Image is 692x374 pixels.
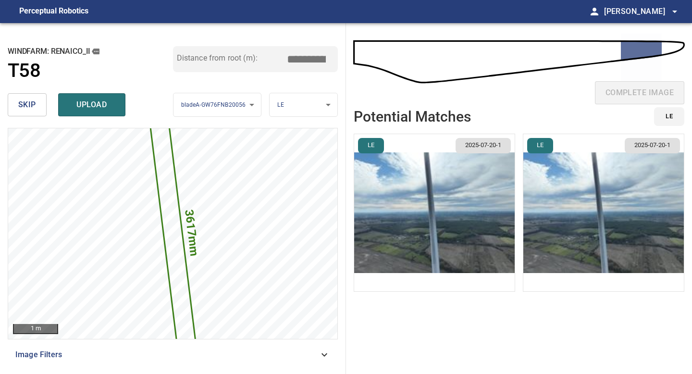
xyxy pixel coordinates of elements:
span: 2025-07-20-1 [629,141,676,150]
img: Renaico_II/T58/2025-07-20-1/2025-07-20-1/inspectionData/image17wp17.jpg [523,134,684,291]
button: [PERSON_NAME] [600,2,680,21]
button: upload [58,93,125,116]
span: bladeA-GW76FNB20056 [181,101,246,108]
label: Distance from root (m): [177,54,258,62]
div: LE [270,93,337,117]
img: Renaico_II/T58/2025-07-20-1/2025-07-20-1/inspectionData/image16wp16.jpg [354,134,515,291]
a: T58 [8,60,173,82]
button: LE [654,107,684,126]
button: LE [358,138,384,153]
span: LE [666,111,673,122]
text: 3617mm [182,209,201,257]
span: LE [277,101,284,108]
h2: Potential Matches [354,109,471,125]
button: copy message details [90,46,101,57]
div: bladeA-GW76FNB20056 [173,93,261,117]
div: id [648,107,684,126]
span: 2025-07-20-1 [459,141,507,150]
span: [PERSON_NAME] [604,5,680,18]
span: LE [362,141,380,150]
h1: T58 [8,60,40,82]
div: Image Filters [8,343,338,366]
span: Image Filters [15,349,319,361]
span: upload [69,98,115,112]
button: skip [8,93,47,116]
h2: windfarm: Renaico_II [8,46,173,57]
figcaption: Perceptual Robotics [19,4,88,19]
span: arrow_drop_down [669,6,680,17]
span: skip [18,98,36,112]
button: LE [527,138,553,153]
span: LE [531,141,549,150]
span: person [589,6,600,17]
